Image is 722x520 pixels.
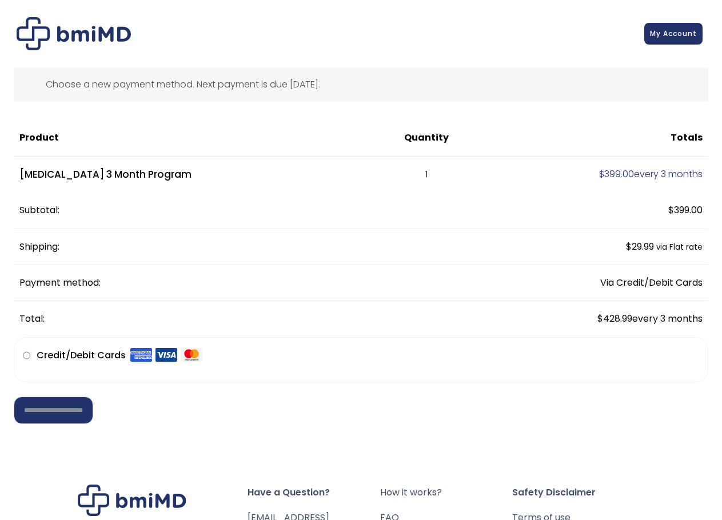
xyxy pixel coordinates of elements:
[130,347,152,362] img: Amex
[481,301,708,337] td: every 3 months
[650,29,697,38] span: My Account
[626,240,632,253] span: $
[626,240,654,253] span: 29.99
[14,265,481,301] th: Payment method:
[599,167,604,181] span: $
[644,23,703,45] a: My Account
[14,193,481,229] th: Subtotal:
[14,120,372,156] th: Product
[14,157,372,193] td: [MEDICAL_DATA] 3 Month Program
[597,312,632,325] span: 428.99
[14,229,481,265] th: Shipping:
[155,347,177,362] img: Visa
[380,485,512,501] a: How it works?
[481,157,708,193] td: every 3 months
[512,485,644,501] span: Safety Disclaimer
[14,67,708,102] div: Choose a new payment method. Next payment is due [DATE].
[668,203,674,217] span: $
[372,120,481,156] th: Quantity
[481,120,708,156] th: Totals
[181,347,202,362] img: Mastercard
[668,203,703,217] span: 399.00
[372,157,481,193] td: 1
[17,17,131,50] img: Checkout
[656,242,703,253] small: via Flat rate
[78,485,186,516] img: Brand Logo
[597,312,603,325] span: $
[37,346,202,365] label: Credit/Debit Cards
[248,485,380,501] span: Have a Question?
[481,265,708,301] td: Via Credit/Debit Cards
[599,167,634,181] span: 399.00
[14,301,481,337] th: Total:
